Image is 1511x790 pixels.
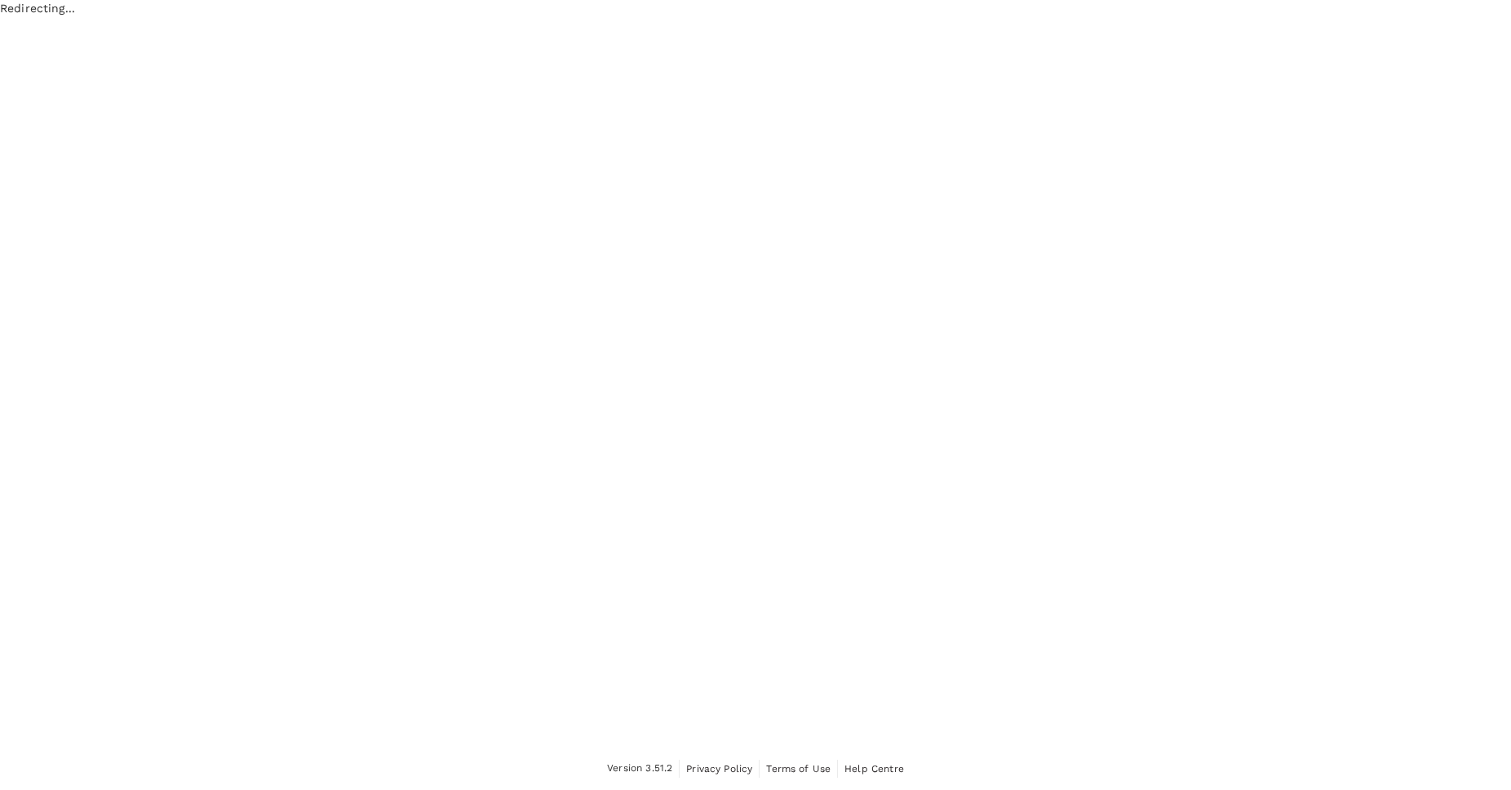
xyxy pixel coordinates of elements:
a: Privacy Policy [686,760,752,778]
span: Terms of Use [766,763,831,774]
a: Help Centre [844,760,904,778]
a: Terms of Use [766,760,831,778]
span: Help Centre [844,763,904,774]
span: Version 3.51.2 [607,761,672,777]
span: Privacy Policy [686,763,752,774]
